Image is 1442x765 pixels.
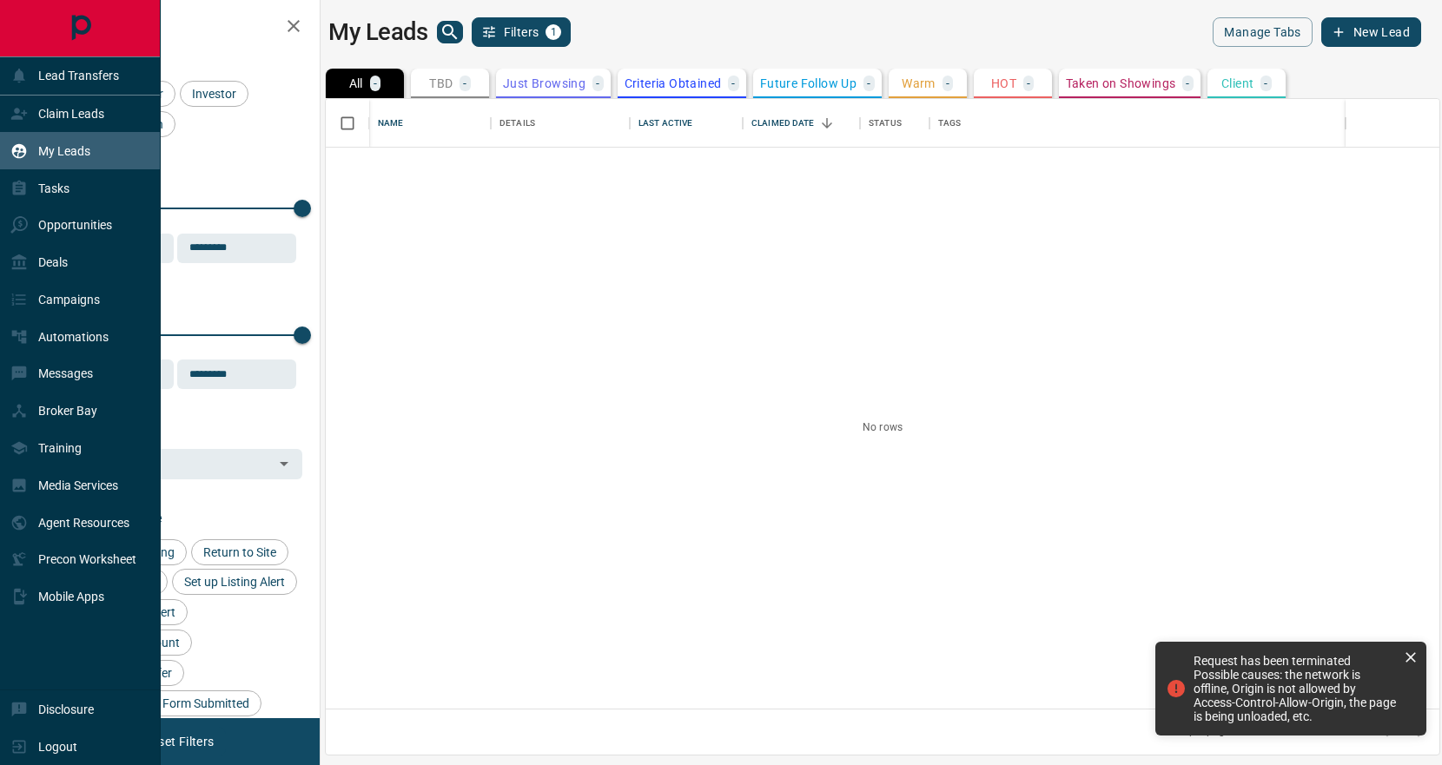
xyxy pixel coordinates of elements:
button: Open [272,452,296,476]
p: HOT [991,77,1016,89]
span: Return to Site [197,545,282,559]
div: Return to Site [191,539,288,565]
p: All [349,77,363,89]
h1: My Leads [328,18,428,46]
button: Filters1 [472,17,572,47]
div: Set up Listing Alert [172,569,297,595]
h2: Filters [56,17,302,38]
span: Investor [186,87,242,101]
p: - [946,77,949,89]
button: search button [437,21,463,43]
div: Claimed Date [751,99,815,148]
div: Status [860,99,929,148]
p: - [1264,77,1267,89]
p: - [867,77,870,89]
p: Criteria Obtained [625,77,722,89]
button: Reset Filters [132,727,225,756]
div: Claimed Date [743,99,860,148]
div: Request has been terminated Possible causes: the network is offline, Origin is not allowed by Acc... [1194,654,1397,723]
div: Investor [180,81,248,107]
p: Warm [902,77,936,89]
div: Status [869,99,902,148]
div: Name [369,99,491,148]
p: Future Follow Up [760,77,857,89]
button: New Lead [1321,17,1421,47]
div: Last Active [638,99,692,148]
p: Client [1221,77,1253,89]
p: Taken on Showings [1066,77,1176,89]
p: - [463,77,466,89]
p: - [731,77,735,89]
p: TBD [429,77,453,89]
div: Tags [929,99,1346,148]
button: Manage Tabs [1213,17,1312,47]
div: Details [491,99,630,148]
p: - [374,77,377,89]
div: Tags [938,99,962,148]
p: Just Browsing [503,77,585,89]
div: Name [378,99,404,148]
p: - [1027,77,1030,89]
span: Set up Listing Alert [178,575,291,589]
span: 1 [547,26,559,38]
p: - [1186,77,1189,89]
div: Details [499,99,535,148]
div: Last Active [630,99,743,148]
button: Sort [815,111,839,135]
p: - [596,77,599,89]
